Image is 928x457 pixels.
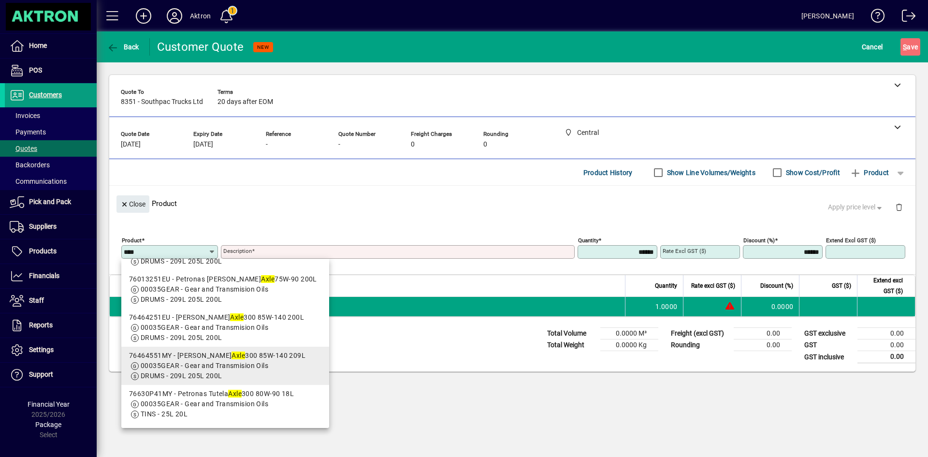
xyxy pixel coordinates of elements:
a: Support [5,363,97,387]
td: GST inclusive [799,351,857,363]
td: 0.0000 [741,297,799,316]
button: Save [900,38,920,56]
span: Rate excl GST ($) [691,280,735,291]
span: 0 [483,141,487,148]
a: Logout [895,2,916,33]
a: Knowledge Base [864,2,885,33]
button: Close [116,195,149,213]
span: Products [29,247,57,255]
span: Close [120,196,145,212]
mat-label: Rate excl GST ($) [663,248,706,254]
span: Payments [10,128,46,136]
span: NEW [257,44,269,50]
span: Package [35,421,61,428]
a: Pick and Pack [5,190,97,214]
span: 00035GEAR - Gear and Transmision Oils [141,400,268,408]
div: Aktron [190,8,211,24]
span: Reports [29,321,53,329]
td: Total Volume [542,328,600,339]
span: 00035GEAR - Gear and Transmision Oils [141,362,268,369]
app-page-header-button: Close [114,199,152,208]
span: Communications [10,177,67,185]
a: Backorders [5,157,97,173]
span: Settings [29,346,54,354]
span: Extend excl GST ($) [863,275,903,296]
span: DRUMS - 209L 205L 200L [141,295,222,303]
span: ave [903,39,918,55]
div: Product [109,186,915,221]
td: 0.00 [857,339,915,351]
td: 0.00 [857,328,915,339]
span: 1.0000 [655,302,678,311]
div: 76464551MY - [PERSON_NAME] 300 85W-140 209L [129,351,321,361]
td: 0.0000 M³ [600,328,658,339]
td: GST exclusive [799,328,857,339]
span: Backorders [10,161,50,169]
span: Customers [29,91,62,99]
a: Payments [5,124,97,140]
a: Products [5,239,97,264]
a: Invoices [5,107,97,124]
div: 76013251EU - Petronas [PERSON_NAME] 75W-90 200L [129,274,321,284]
span: Back [107,43,139,51]
label: Show Line Volumes/Weights [665,168,755,177]
em: Axle [230,313,244,321]
a: POS [5,59,97,83]
mat-label: Discount (%) [743,237,775,244]
span: Financials [29,272,59,280]
mat-option: 76464551MY - Petronas Tutela Axle 300 85W-140 209L [121,347,329,385]
td: 0.0000 Kg [600,339,658,351]
div: Customer Quote [157,39,244,55]
a: Suppliers [5,215,97,239]
a: Communications [5,173,97,190]
mat-option: 76464251EU - Petronas Tutela Axle 300 85W-140 200L [121,309,329,347]
span: TINS - 25L 20L [141,410,188,418]
label: Show Cost/Profit [784,168,840,177]
div: 76464251EU - [PERSON_NAME] 300 85W-140 200L [129,312,321,323]
app-page-header-button: Delete [887,203,911,211]
span: 00035GEAR - Gear and Transmision Oils [141,324,268,331]
a: Staff [5,289,97,313]
a: Settings [5,338,97,362]
em: Axle [261,275,275,283]
em: Axle [228,390,242,398]
span: Quotes [10,145,37,152]
span: POS [29,66,42,74]
a: Financials [5,264,97,288]
span: Suppliers [29,222,57,230]
button: Delete [887,195,911,219]
span: Quantity [655,280,677,291]
button: Back [104,38,142,56]
mat-label: Product [122,237,142,244]
app-page-header-button: Back [97,38,150,56]
button: Profile [159,7,190,25]
div: 76630P41MY - Petronas Tutela 300 80W-90 18L [129,389,321,399]
a: Reports [5,313,97,338]
mat-label: Description [223,248,252,254]
span: Apply price level [828,202,884,212]
span: DRUMS - 209L 205L 200L [141,372,222,380]
td: 0.00 [734,339,792,351]
div: 76582BX6US - Petronas Tutela Oil Additive 470ml [129,427,321,437]
mat-option: 76630P41MY - Petronas Tutela Axle 300 80W-90 18L [121,385,329,423]
span: 8351 - Southpac Trucks Ltd [121,98,203,106]
em: Axle [232,352,245,359]
span: Cancel [862,39,883,55]
span: Discount (%) [760,280,793,291]
a: Quotes [5,140,97,157]
span: [DATE] [193,141,213,148]
span: 0 [411,141,415,148]
span: DRUMS - 209L 205L 200L [141,334,222,341]
td: 0.00 [734,328,792,339]
span: Home [29,42,47,49]
span: Product History [583,165,633,180]
button: Add [128,7,159,25]
span: GST ($) [832,280,851,291]
span: - [266,141,268,148]
span: Financial Year [28,400,70,408]
button: Product History [580,164,637,181]
span: Invoices [10,112,40,119]
span: S [903,43,907,51]
td: Freight (excl GST) [666,328,734,339]
a: Home [5,34,97,58]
